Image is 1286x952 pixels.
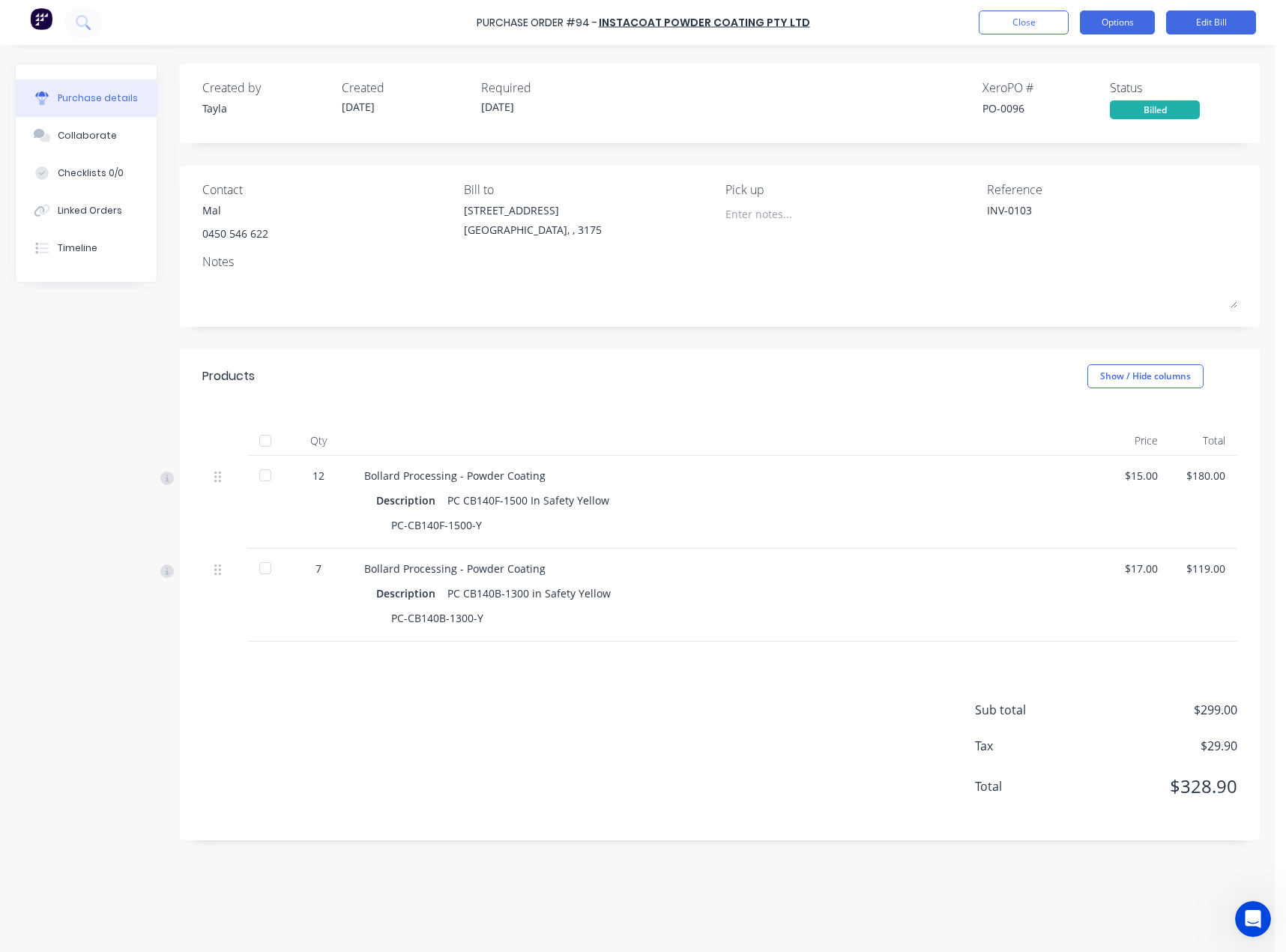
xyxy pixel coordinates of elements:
[464,222,602,238] div: [GEOGRAPHIC_DATA], , 3175
[1080,10,1155,34] button: Options
[1182,468,1226,483] div: $180.00
[12,454,288,505] div: Tayla says…
[464,202,602,218] div: [STREET_ADDRESS]
[16,79,157,117] button: Purchase details
[12,239,246,427] div: You're welcome. The team has confirmed that custom columns are showingOptionswhen the partial inv...
[391,514,482,536] div: PC-CB140F-1500-Y
[342,79,469,97] div: Created
[30,7,52,30] img: Factory
[982,100,1110,116] div: PO-0096
[58,166,124,180] div: Checklists 0/0
[202,226,268,241] div: 0450 546 622
[202,253,1237,271] div: Notes
[979,10,1069,34] button: Close
[263,6,290,33] div: Close
[47,491,59,503] button: Gif picker
[202,79,330,97] div: Created by
[1087,701,1237,719] span: $299.00
[235,6,263,34] button: Home
[202,367,255,385] div: Products
[10,6,38,34] button: go back
[180,204,277,219] div: thanks for that :) !
[391,607,483,629] div: PC-CB140B-1300-Y
[12,61,288,106] div: Tayla says…
[43,8,67,32] img: Profile image for Maricar
[1170,426,1238,456] div: Total
[599,15,810,30] a: InstaCoat Powder Coating Pty Ltd
[24,248,234,322] div: You're welcome. The team has confirmed that custom columns are showing when the partial invoice i...
[12,106,246,182] div: Thanks for confirming, [PERSON_NAME]. I’ll have the team look into this and get back to you shortly.
[975,701,1087,719] span: Sub total
[982,79,1110,97] div: Xero PO #
[1182,561,1226,576] div: $119.00
[257,485,281,509] button: Send a message…
[447,489,609,511] div: PC CB140F-1500 In Safety Yellow
[71,491,83,503] button: Upload attachment
[73,7,118,19] h1: Maricar
[987,181,1237,199] div: Reference
[364,561,1090,576] div: Bollard Processing - Powder Coating
[12,106,288,194] div: Maricar says…
[1114,468,1158,483] div: $15.00
[202,181,453,199] div: Contact
[477,15,597,31] div: Purchase Order #94 -
[58,129,117,142] div: Collaborate
[202,100,330,116] div: Tayla
[376,489,447,511] div: Description
[1114,561,1158,576] div: $17.00
[58,241,97,255] div: Timeline
[58,91,138,105] div: Purchase details
[297,561,340,576] div: 7
[16,117,157,154] button: Collaborate
[975,737,1087,755] span: Tax
[97,454,288,487] div: sounds good! thankyou again :)
[987,202,1174,236] textarea: INV-0103
[153,61,288,94] div: In factory? Yes we do
[12,239,288,454] div: Maricar says…
[297,468,340,483] div: 12
[481,79,609,97] div: Required
[1087,737,1237,755] span: $29.90
[165,70,276,85] div: In factory? Yes we do
[95,491,107,503] button: Start recording
[12,195,288,240] div: Tayla says…
[13,460,287,485] textarea: Message…
[16,229,157,267] button: Timeline
[447,582,611,604] div: PC CB140B-1300 in Safety Yellow
[1235,901,1271,937] iframe: To enrich screen reader interactions, please activate Accessibility in Grammarly extension settings
[1087,364,1204,388] button: Show / Hide columns
[1102,426,1170,456] div: Price
[24,115,234,173] div: Thanks for confirming, [PERSON_NAME]. I’ll have the team look into this and get back to you shortly.
[16,154,157,192] button: Checklists 0/0
[1110,79,1237,97] div: Status
[168,195,289,228] div: thanks for that :) !
[285,426,352,456] div: Qty
[975,777,1087,795] span: Total
[1166,10,1256,34] button: Edit Bill
[376,582,447,604] div: Description
[58,204,122,217] div: Linked Orders
[23,491,35,503] button: Emoji picker
[725,181,976,199] div: Pick up
[464,181,714,199] div: Bill to
[24,430,100,439] div: Maricar • [DATE]
[16,192,157,229] button: Linked Orders
[725,202,862,225] input: Enter notes...
[73,19,149,34] p: Active 30m ago
[364,468,1090,483] div: Bollard Processing - Powder Coating
[1087,773,1237,800] span: $328.90
[202,202,268,218] div: Mal
[24,330,234,418] div: In the meantime, while the team works on a fix, please download the partial invoices using Option...
[67,278,113,292] code: Options
[1110,100,1200,119] div: Billed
